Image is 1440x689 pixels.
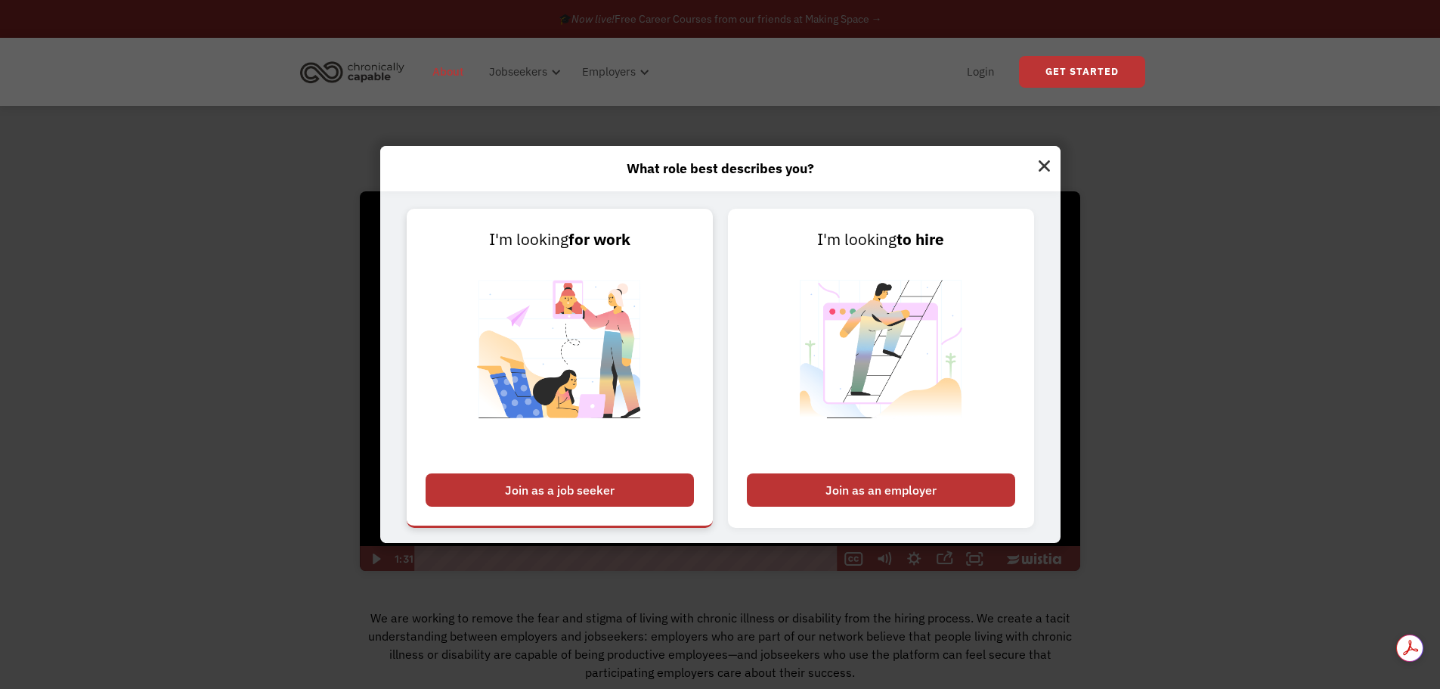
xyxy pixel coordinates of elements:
div: Employers [582,63,636,81]
a: I'm lookingto hireJoin as an employer [728,209,1034,528]
strong: What role best describes you? [627,160,814,177]
div: Join as an employer [747,473,1015,507]
img: Chronically Capable logo [296,55,409,88]
strong: for work [568,229,630,250]
div: I'm looking [747,228,1015,252]
div: Employers [573,48,654,96]
a: Login [958,48,1004,96]
img: Chronically Capable Personalized Job Matching [466,252,654,466]
a: Get Started [1019,56,1145,88]
div: Jobseekers [480,48,565,96]
div: Join as a job seeker [426,473,694,507]
div: I'm looking [426,228,694,252]
a: home [296,55,416,88]
strong: to hire [897,229,944,250]
a: About [423,48,472,96]
div: Jobseekers [489,63,547,81]
a: I'm lookingfor workJoin as a job seeker [407,209,713,528]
